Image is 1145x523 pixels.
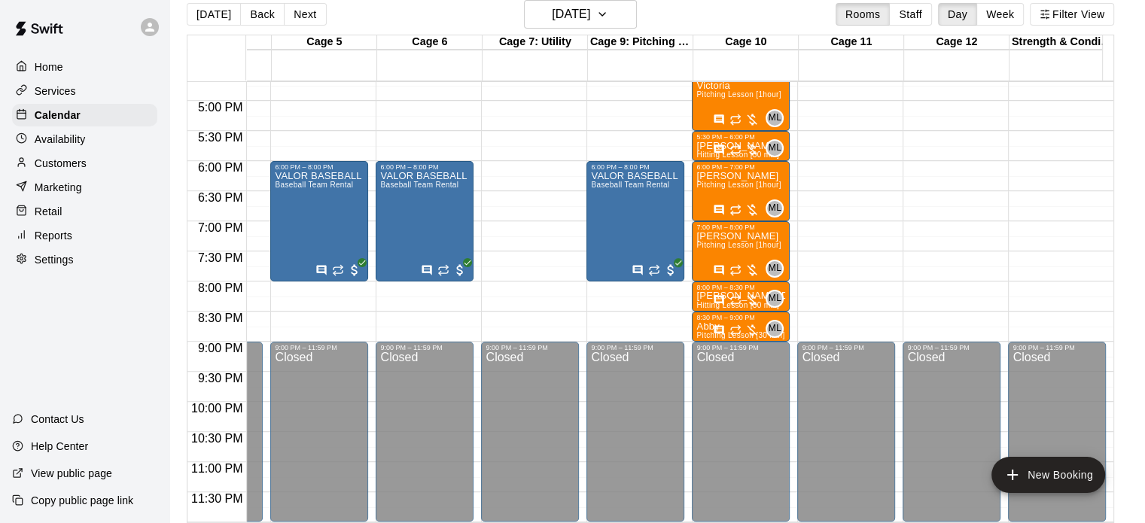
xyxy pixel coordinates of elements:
button: Week [976,3,1024,26]
span: Hitting Lesson [30 min] [696,301,778,309]
div: 5:30 PM – 6:00 PM [696,133,785,141]
div: Michelle LaCourse [766,260,784,278]
span: Michelle LaCourse [772,290,784,308]
div: 6:00 PM – 8:00 PM: VALOR BASEBALL 10U PRIME ZACH ROBERTS [376,161,474,281]
span: 10:30 PM [187,432,246,445]
button: Filter View [1030,3,1114,26]
a: Settings [12,248,157,271]
span: ML [769,111,781,126]
div: Customers [12,152,157,175]
span: Recurring event [648,264,660,276]
div: 8:00 PM – 8:30 PM: Emmaline D [692,281,790,312]
svg: Has notes [713,324,725,336]
span: All customers have paid [663,263,678,278]
div: Cage 12 [904,35,1009,50]
button: Next [284,3,326,26]
div: 9:00 PM – 11:59 PM: Closed [692,342,790,521]
p: View public page [31,466,112,481]
span: Michelle LaCourse [772,320,784,338]
svg: Has notes [421,264,433,276]
div: 9:00 PM – 11:59 PM [486,344,574,351]
span: Recurring event [729,114,742,126]
div: Home [12,56,157,78]
span: 11:00 PM [187,462,246,475]
svg: Has notes [713,144,725,156]
span: Michelle LaCourse [772,139,784,157]
p: Home [35,59,63,74]
span: ML [769,291,781,306]
svg: Has notes [713,204,725,216]
div: Cage 5 [272,35,377,50]
p: Availability [35,132,86,147]
div: 6:00 PM – 8:00 PM: VALOR BASEBALL 10U PRIME ZACH ROBERTS [270,161,368,281]
div: 6:00 PM – 8:00 PM [380,163,469,171]
div: 9:00 PM – 11:59 PM: Closed [481,342,579,521]
span: ML [769,201,781,216]
span: Hitting Lesson [30 min] [696,151,778,159]
span: 8:00 PM [194,281,247,294]
svg: Has notes [713,114,725,126]
p: Customers [35,156,87,171]
div: 9:00 PM – 11:59 PM: Closed [586,342,684,521]
svg: Has notes [315,264,327,276]
p: Help Center [31,439,88,454]
div: 4:30 PM – 5:30 PM: Victoria [692,71,790,131]
span: Baseball Team Rental [275,181,353,189]
div: Michelle LaCourse [766,290,784,308]
div: 6:00 PM – 8:00 PM [591,163,680,171]
a: Reports [12,224,157,247]
span: Pitching Lesson [1hour] [696,90,781,99]
span: 10:00 PM [187,402,246,415]
div: Cage 11 [799,35,904,50]
div: 8:30 PM – 9:00 PM: Abby [692,312,790,342]
a: Services [12,80,157,102]
div: Cage 6 [377,35,483,50]
p: Settings [35,252,74,267]
button: Rooms [836,3,890,26]
span: Baseball Team Rental [380,181,458,189]
div: 8:00 PM – 8:30 PM [696,284,785,291]
div: 6:00 PM – 8:00 PM [275,163,364,171]
svg: Has notes [713,294,725,306]
span: 9:30 PM [194,372,247,385]
span: Recurring event [729,324,742,336]
div: 9:00 PM – 11:59 PM [1013,344,1101,351]
div: 9:00 PM – 11:59 PM [380,344,469,351]
span: 5:00 PM [194,101,247,114]
div: 9:00 PM – 11:59 PM [907,344,996,351]
span: ML [769,261,781,276]
button: [DATE] [187,3,241,26]
div: 9:00 PM – 11:59 PM: Closed [376,342,474,521]
span: 6:30 PM [194,191,247,204]
div: 6:00 PM – 8:00 PM: VALOR BASEBALL 10U PRIME ZACH ROBERTS [586,161,684,281]
span: 9:00 PM [194,342,247,354]
a: Calendar [12,104,157,126]
div: 9:00 PM – 11:59 PM: Closed [1008,342,1106,521]
a: Retail [12,200,157,223]
div: 8:30 PM – 9:00 PM [696,314,785,321]
p: Copy public page link [31,493,133,508]
svg: Has notes [713,264,725,276]
span: All customers have paid [347,263,362,278]
p: Contact Us [31,412,84,427]
div: 9:00 PM – 11:59 PM [591,344,680,351]
a: Availability [12,128,157,151]
div: 6:00 PM – 7:00 PM: Charlee B [692,161,790,221]
p: Calendar [35,108,81,123]
span: Recurring event [729,294,742,306]
div: Michelle LaCourse [766,320,784,338]
button: Day [938,3,977,26]
div: 9:00 PM – 11:59 PM [275,344,364,351]
span: 5:30 PM [194,131,247,144]
a: Marketing [12,176,157,199]
span: Recurring event [729,264,742,276]
div: 7:00 PM – 8:00 PM: Emmaline O [692,221,790,281]
div: Cage 9: Pitching Baseball [588,35,693,50]
span: Recurring event [437,264,449,276]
